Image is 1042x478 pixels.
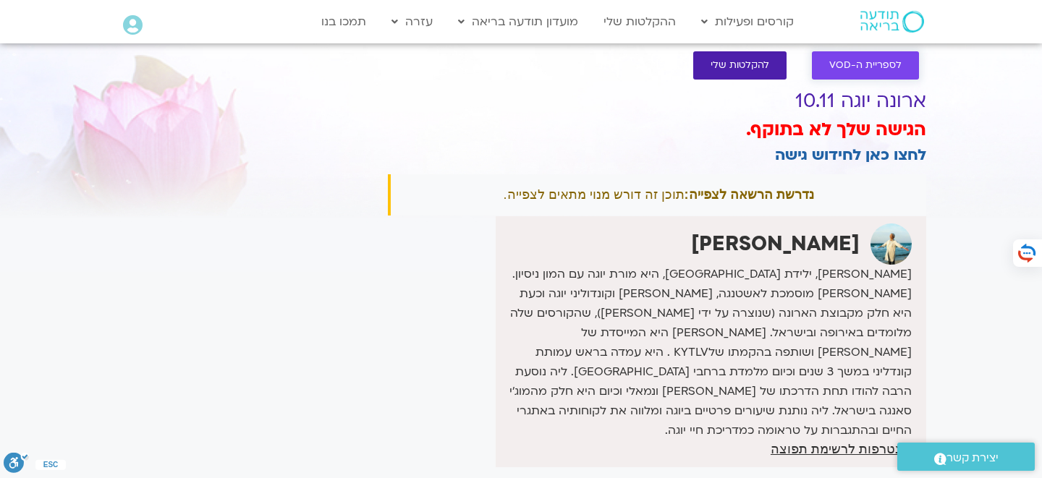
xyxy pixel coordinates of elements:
[775,145,926,166] a: לחצו כאן לחידוש גישה
[694,8,801,35] a: קורסים ופעילות
[812,51,919,80] a: לספריית ה-VOD
[388,118,926,142] h3: הגישה שלך לא בתוקף.
[499,265,912,440] p: [PERSON_NAME], ילידת [GEOGRAPHIC_DATA], היא מורת יוגה עם המון ניסיון. [PERSON_NAME] מוסמכת לאשטנג...
[946,448,999,468] span: יצירת קשר
[860,11,924,33] img: תודעה בריאה
[685,187,814,202] strong: נדרשת הרשאה לצפייה:
[711,60,769,71] span: להקלטות שלי
[691,230,860,257] strong: [PERSON_NAME]
[897,443,1035,471] a: יצירת קשר
[388,90,926,112] h1: ארונה יוגה 10.11
[384,8,440,35] a: עזרה
[771,443,912,456] a: הצטרפות לרשימת תפוצה
[314,8,373,35] a: תמכו בנו
[388,174,926,215] div: תוכן זה דורש מנוי מתאים לצפייה.
[596,8,683,35] a: ההקלטות שלי
[451,8,585,35] a: מועדון תודעה בריאה
[693,51,787,80] a: להקלטות שלי
[829,60,902,71] span: לספריית ה-VOD
[871,223,912,265] img: ליה לייזר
